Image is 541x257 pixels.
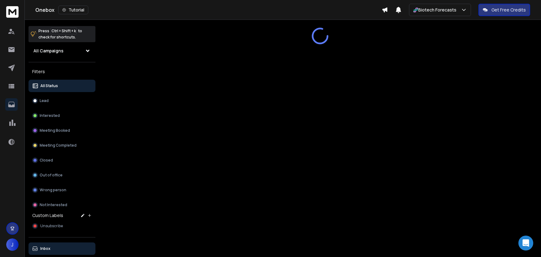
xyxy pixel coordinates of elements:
[32,212,63,219] h3: Custom Labels
[6,238,19,251] button: J
[491,7,526,13] p: Get Free Credits
[29,109,95,122] button: Interested
[33,48,64,54] h1: All Campaigns
[29,124,95,137] button: Meeting Booked
[29,45,95,57] button: All Campaigns
[40,98,49,103] p: Lead
[29,242,95,255] button: Inbox
[40,128,70,133] p: Meeting Booked
[38,28,82,40] p: Press to check for shortcuts.
[413,7,459,13] p: 🧬Biotech Forecasts
[35,6,382,14] div: Onebox
[40,246,51,251] p: Inbox
[478,4,530,16] button: Get Free Credits
[518,236,533,250] div: Open Intercom Messenger
[40,158,53,163] p: Closed
[29,67,95,76] h3: Filters
[51,27,77,34] span: Ctrl + Shift + k
[58,6,88,14] button: Tutorial
[29,169,95,181] button: Out of office
[40,188,66,193] p: Wrong person
[29,220,95,232] button: Unsubscribe
[40,83,58,88] p: All Status
[40,224,63,228] span: Unsubscribe
[40,173,63,178] p: Out of office
[40,113,60,118] p: Interested
[29,184,95,196] button: Wrong person
[29,154,95,166] button: Closed
[40,202,67,207] p: Not Interested
[29,139,95,152] button: Meeting Completed
[29,199,95,211] button: Not Interested
[29,80,95,92] button: All Status
[40,143,77,148] p: Meeting Completed
[29,95,95,107] button: Lead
